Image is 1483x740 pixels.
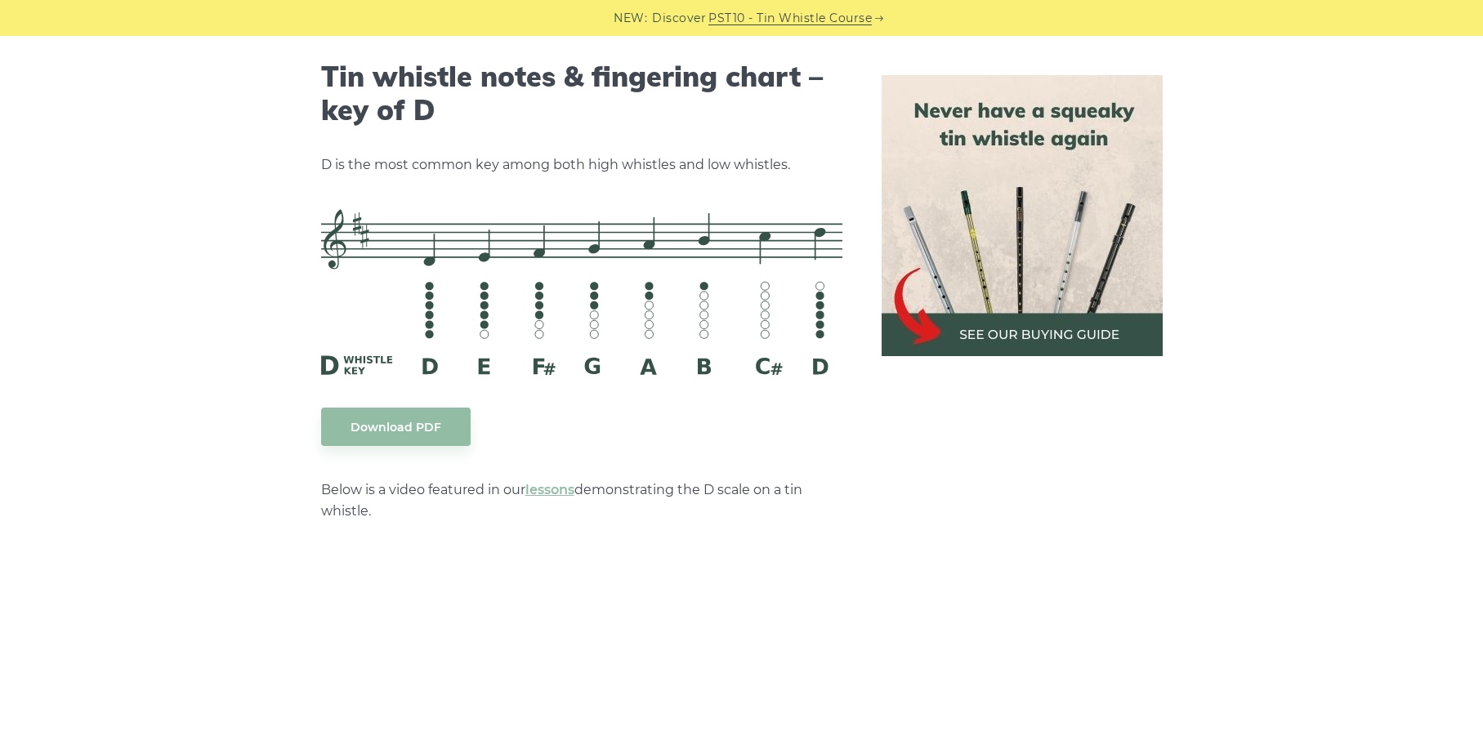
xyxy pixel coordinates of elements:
img: tin whistle buying guide [882,75,1163,356]
p: D is the most common key among both high whistles and low whistles. [321,154,842,176]
p: Below is a video featured in our demonstrating the D scale on a tin whistle. [321,479,842,522]
span: Discover [652,9,706,28]
span: NEW: [614,9,647,28]
h2: Tin whistle notes & fingering chart – key of D [321,60,842,127]
a: PST10 - Tin Whistle Course [708,9,872,28]
a: Download PDF [321,408,471,446]
img: D Whistle Fingering Chart And Notes [321,209,842,374]
a: lessons [525,482,574,497]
